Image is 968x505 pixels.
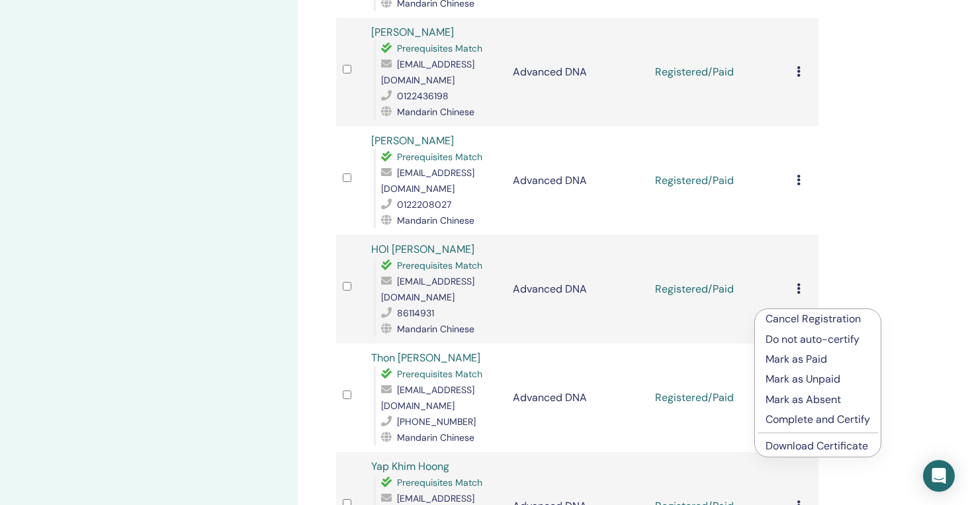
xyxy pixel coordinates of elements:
p: Cancel Registration [766,311,870,327]
span: Prerequisites Match [397,477,482,488]
a: [PERSON_NAME] [371,25,454,39]
a: [PERSON_NAME] [371,134,454,148]
span: [EMAIL_ADDRESS][DOMAIN_NAME] [381,275,474,303]
span: Mandarin Chinese [397,323,474,335]
td: Advanced DNA [506,235,648,344]
span: 0122436198 [397,90,449,102]
p: Mark as Paid [766,351,870,367]
span: [EMAIL_ADDRESS][DOMAIN_NAME] [381,58,474,86]
span: [PHONE_NUMBER] [397,416,476,428]
p: Complete and Certify [766,412,870,428]
a: Download Certificate [766,439,868,453]
div: Open Intercom Messenger [923,460,955,492]
p: Mark as Unpaid [766,371,870,387]
span: Prerequisites Match [397,151,482,163]
a: Yap Khim Hoong [371,459,449,473]
a: HOI [PERSON_NAME] [371,242,474,256]
span: Mandarin Chinese [397,106,474,118]
span: Mandarin Chinese [397,432,474,443]
p: Mark as Absent [766,392,870,408]
td: Advanced DNA [506,344,648,452]
p: Do not auto-certify [766,332,870,347]
span: [EMAIL_ADDRESS][DOMAIN_NAME] [381,384,474,412]
td: Advanced DNA [506,126,648,235]
span: Prerequisites Match [397,42,482,54]
span: [EMAIL_ADDRESS][DOMAIN_NAME] [381,167,474,195]
span: Prerequisites Match [397,368,482,380]
span: 0122208027 [397,199,451,210]
span: Prerequisites Match [397,259,482,271]
td: Advanced DNA [506,18,648,126]
span: Mandarin Chinese [397,214,474,226]
a: Thon [PERSON_NAME] [371,351,480,365]
span: 86114931 [397,307,434,319]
